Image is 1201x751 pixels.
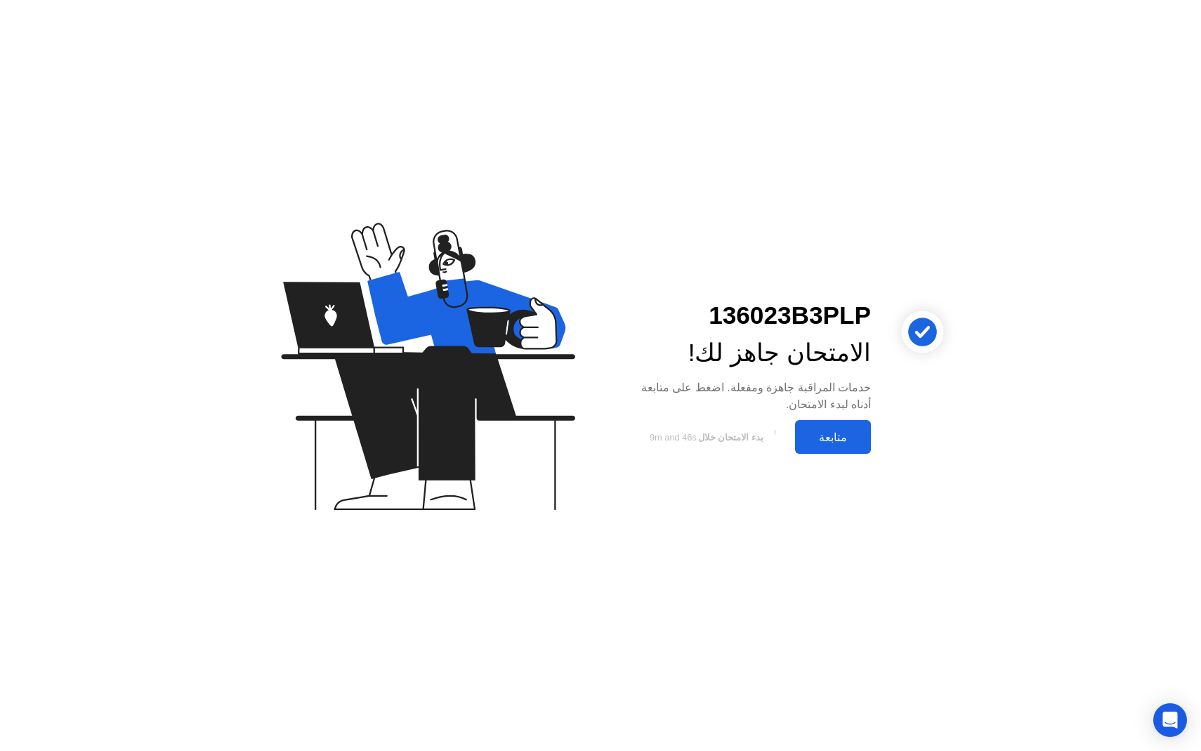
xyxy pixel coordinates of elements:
[623,379,871,413] div: خدمات المراقبة جاهزة ومفعلة. اضغط على متابعة أدناه لبدء الامتحان.
[1153,703,1187,737] div: Open Intercom Messenger
[623,424,788,450] button: بدء الامتحان خلال9m and 46s
[795,420,871,454] button: متابعة
[623,334,871,372] div: الامتحان جاهز لك!
[650,432,697,443] span: 9m and 46s
[623,297,871,334] div: 136023B3PLP
[799,431,867,444] div: متابعة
